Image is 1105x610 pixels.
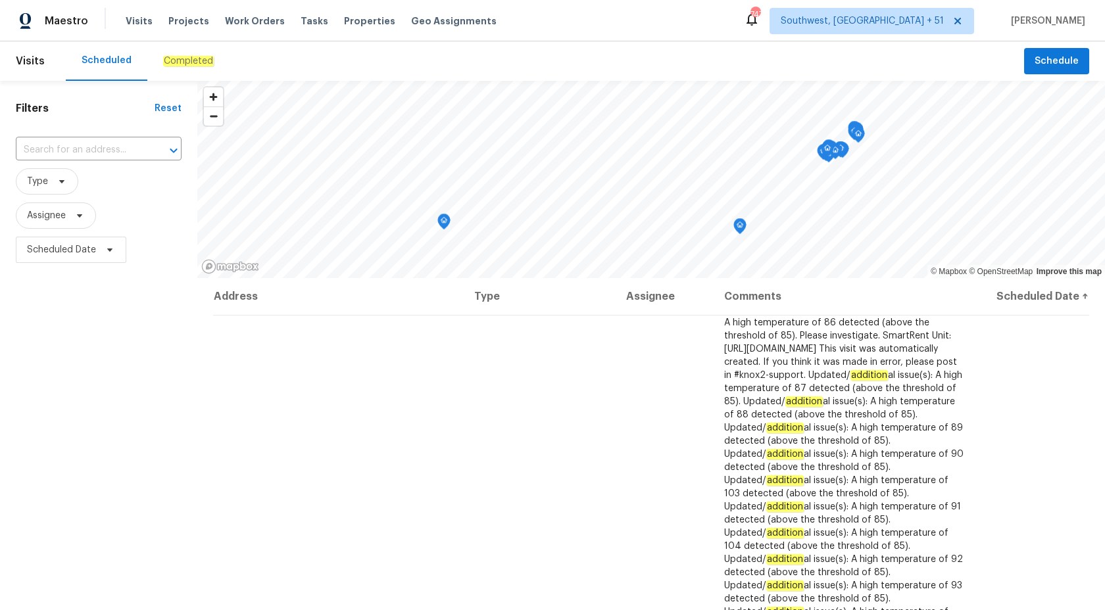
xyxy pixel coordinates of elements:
[27,243,96,256] span: Scheduled Date
[1024,48,1089,75] button: Schedule
[766,475,804,486] em: addition
[201,259,259,274] a: Mapbox homepage
[464,278,616,315] th: Type
[849,122,862,143] div: Map marker
[766,423,804,433] em: addition
[411,14,497,28] span: Geo Assignments
[766,449,804,459] em: addition
[969,267,1033,276] a: OpenStreetMap
[45,14,88,28] span: Maestro
[16,140,145,160] input: Search for an address...
[225,14,285,28] span: Work Orders
[781,14,944,28] span: Southwest, [GEOGRAPHIC_DATA] + 51
[931,267,967,276] a: Mapbox
[733,218,747,239] div: Map marker
[616,278,714,315] th: Assignee
[1006,14,1085,28] span: [PERSON_NAME]
[163,56,214,66] em: Completed
[848,124,861,145] div: Map marker
[1037,267,1102,276] a: Improve this map
[1035,53,1079,70] span: Schedule
[204,106,223,126] button: Zoom out
[822,139,835,160] div: Map marker
[213,278,464,315] th: Address
[82,54,132,67] div: Scheduled
[437,214,451,234] div: Map marker
[344,14,395,28] span: Properties
[821,141,834,162] div: Map marker
[155,102,182,115] div: Reset
[848,121,861,141] div: Map marker
[164,141,183,160] button: Open
[750,8,760,21] div: 747
[766,554,804,565] em: addition
[766,580,804,591] em: addition
[766,502,804,512] em: addition
[197,81,1105,278] canvas: Map
[852,127,865,147] div: Map marker
[126,14,153,28] span: Visits
[977,278,1089,315] th: Scheduled Date ↑
[16,102,155,115] h1: Filters
[27,209,66,222] span: Assignee
[301,16,328,26] span: Tasks
[16,47,45,76] span: Visits
[714,278,977,315] th: Comments
[168,14,209,28] span: Projects
[834,141,847,162] div: Map marker
[829,143,842,164] div: Map marker
[204,87,223,106] button: Zoom in
[766,528,804,538] em: addition
[817,144,830,164] div: Map marker
[850,370,888,381] em: addition
[27,175,48,188] span: Type
[785,396,823,407] em: addition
